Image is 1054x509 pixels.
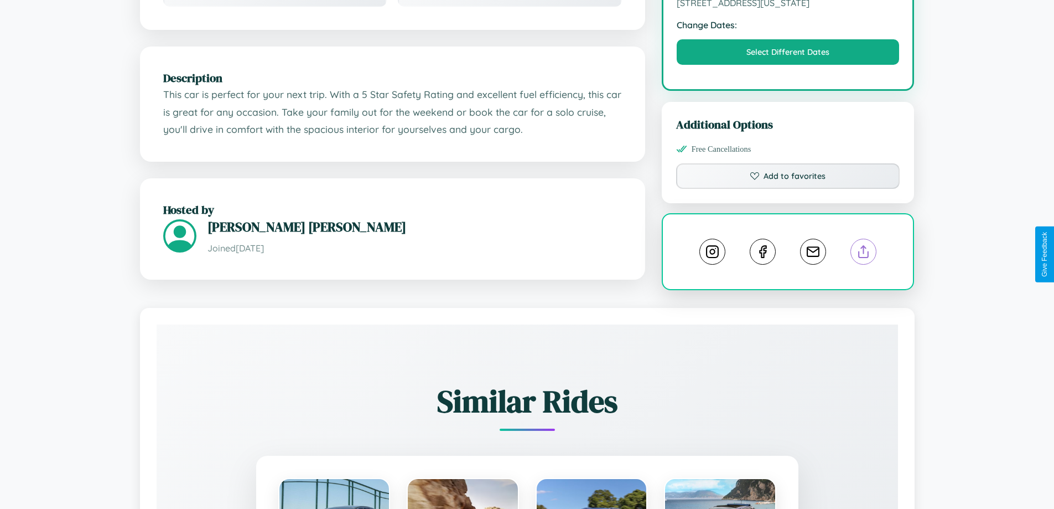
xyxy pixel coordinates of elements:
[692,145,751,154] span: Free Cancellations
[207,240,622,256] p: Joined [DATE]
[195,380,859,423] h2: Similar Rides
[676,116,900,132] h3: Additional Options
[1041,232,1048,277] div: Give Feedback
[207,218,622,236] h3: [PERSON_NAME] [PERSON_NAME]
[163,202,622,218] h2: Hosted by
[677,19,900,30] strong: Change Dates:
[676,163,900,189] button: Add to favorites
[163,86,622,138] p: This car is perfect for your next trip. With a 5 Star Safety Rating and excellent fuel efficiency...
[677,39,900,65] button: Select Different Dates
[163,70,622,86] h2: Description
